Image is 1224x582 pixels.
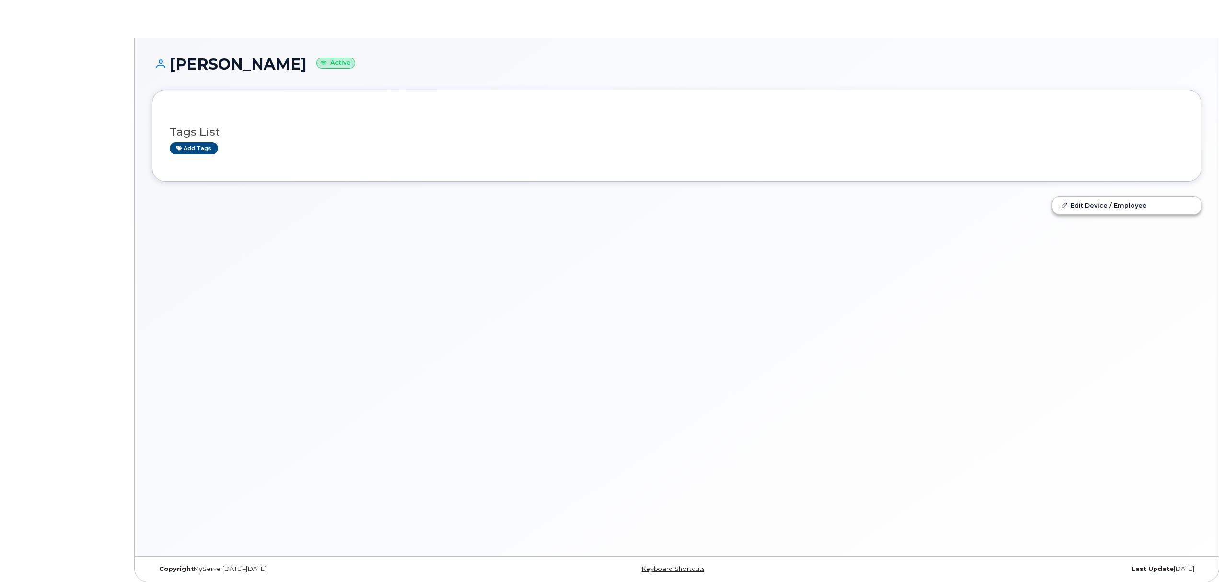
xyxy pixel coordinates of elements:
a: Add tags [170,142,218,154]
div: MyServe [DATE]–[DATE] [152,565,502,573]
div: [DATE] [852,565,1201,573]
h3: Tags List [170,126,1184,138]
h1: [PERSON_NAME] [152,56,1201,72]
a: Keyboard Shortcuts [642,565,704,572]
a: Edit Device / Employee [1052,197,1201,214]
small: Active [316,58,355,69]
strong: Copyright [159,565,194,572]
strong: Last Update [1132,565,1174,572]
